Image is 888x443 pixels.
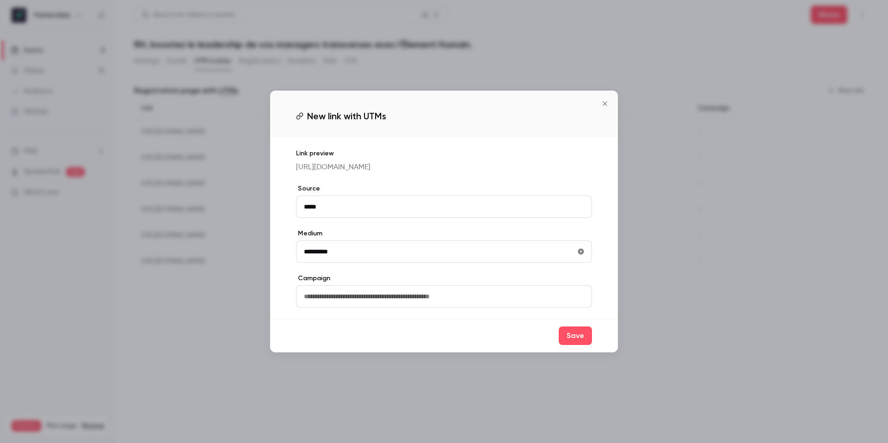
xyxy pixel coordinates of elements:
button: utmMedium [573,244,588,259]
button: Save [559,326,592,345]
p: [URL][DOMAIN_NAME] [296,162,592,173]
label: Source [296,184,592,193]
label: Campaign [296,274,592,283]
label: Medium [296,229,592,238]
p: Link preview [296,149,592,158]
button: Close [596,94,614,113]
span: New link with UTMs [307,109,386,123]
